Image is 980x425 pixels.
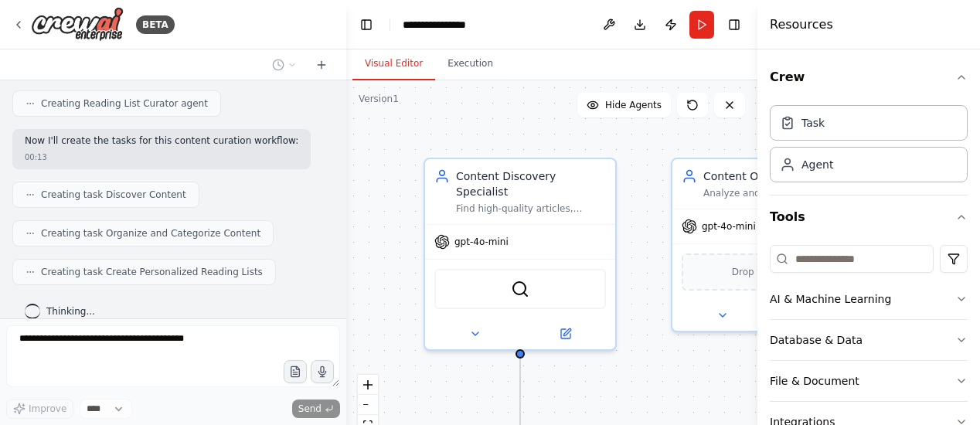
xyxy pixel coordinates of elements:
[770,291,891,307] div: AI & Machine Learning
[702,220,756,233] span: gpt-4o-mini
[311,360,334,383] button: Click to speak your automation idea
[25,151,47,163] div: 00:13
[359,93,399,105] div: Version 1
[522,325,609,343] button: Open in side panel
[352,48,435,80] button: Visual Editor
[41,189,186,201] span: Creating task Discover Content
[41,227,260,240] span: Creating task Organize and Categorize Content
[456,202,606,215] div: Find high-quality articles, videos, and podcasts about {interests} by searching across the web an...
[454,236,509,248] span: gpt-4o-mini
[292,399,340,418] button: Send
[770,99,968,195] div: Crew
[358,395,378,415] button: zoom out
[770,332,863,348] div: Database & Data
[770,361,968,401] button: File & Document
[46,305,95,318] span: Thinking...
[31,7,124,42] img: Logo
[770,56,968,99] button: Crew
[671,158,864,332] div: Content OrganizerAnalyze and categorize discovered content by {interests}, format type, difficult...
[801,157,833,172] div: Agent
[770,373,859,389] div: File & Document
[309,56,334,74] button: Start a new chat
[284,360,307,383] button: Upload files
[703,168,853,184] div: Content Organizer
[723,14,745,36] button: Hide right sidebar
[770,320,968,360] button: Database & Data
[41,266,263,278] span: Creating task Create Personalized Reading Lists
[41,97,208,110] span: Creating Reading List Curator agent
[732,264,804,280] span: Drop tools here
[29,403,66,415] span: Improve
[6,399,73,419] button: Improve
[358,375,378,395] button: zoom in
[770,15,833,34] h4: Resources
[25,135,298,148] p: Now I'll create the tasks for this content curation workflow:
[266,56,303,74] button: Switch to previous chat
[605,99,662,111] span: Hide Agents
[703,187,853,199] div: Analyze and categorize discovered content by {interests}, format type, difficulty level, and rele...
[435,48,505,80] button: Execution
[456,168,606,199] div: Content Discovery Specialist
[424,158,617,351] div: Content Discovery SpecialistFind high-quality articles, videos, and podcasts about {interests} by...
[801,115,825,131] div: Task
[511,280,529,298] img: SerperDevTool
[403,17,480,32] nav: breadcrumb
[298,403,322,415] span: Send
[770,279,968,319] button: AI & Machine Learning
[136,15,175,34] div: BETA
[356,14,377,36] button: Hide left sidebar
[577,93,671,117] button: Hide Agents
[770,195,968,239] button: Tools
